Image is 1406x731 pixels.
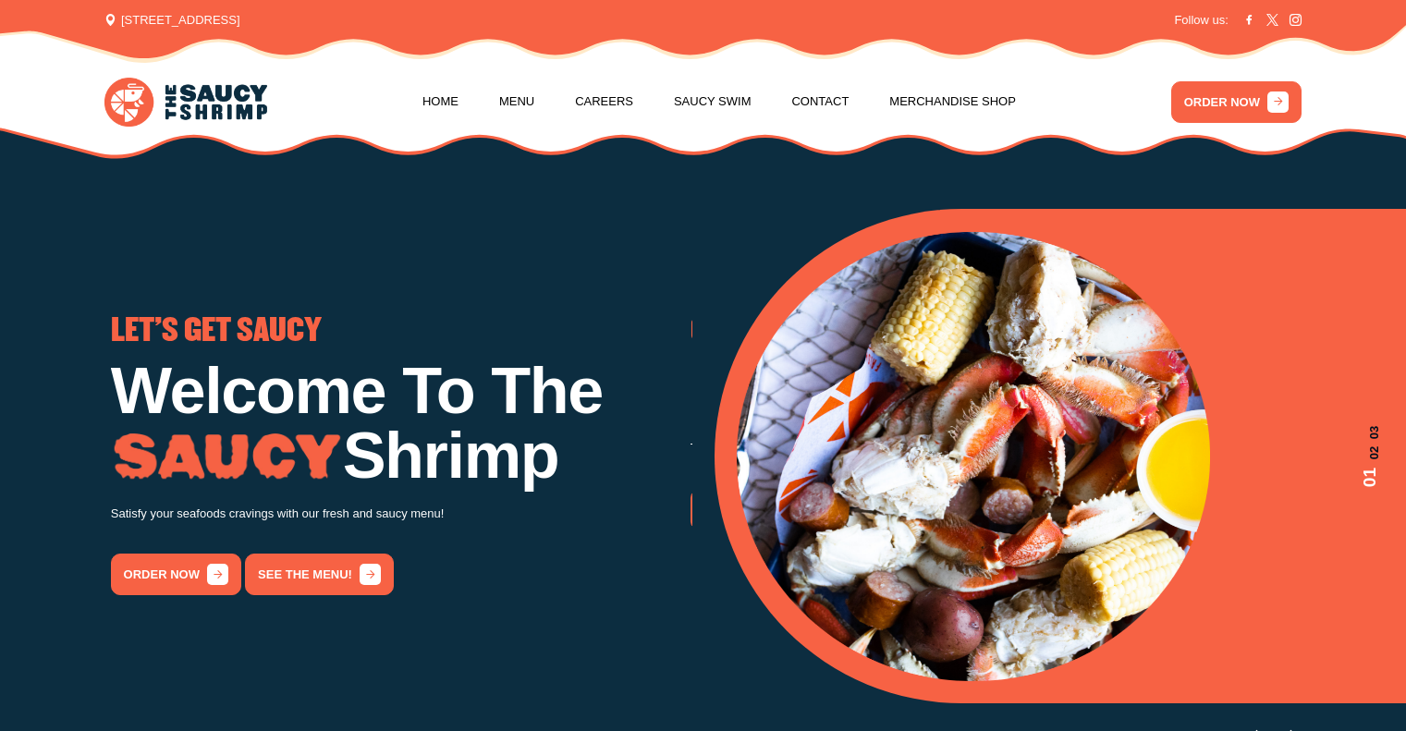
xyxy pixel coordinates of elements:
span: LET'S GET SAUCY [111,317,322,347]
a: order now [111,554,241,595]
span: GO THE WHOLE NINE YARDS [691,317,1025,347]
a: Careers [575,67,633,137]
img: logo [104,78,267,127]
h1: Low Country Boil [691,359,1270,423]
a: See the menu! [245,554,394,595]
h1: Welcome To The Shrimp [111,359,691,489]
span: 02 [1357,446,1384,459]
a: Saucy Swim [674,67,752,137]
a: ORDER NOW [1171,81,1302,123]
a: Menu [499,67,534,137]
p: Satisfy your seafoods cravings with our fresh and saucy menu! [111,504,691,525]
a: Home [422,67,458,137]
a: Contact [791,67,849,137]
img: Image [111,433,343,481]
span: [STREET_ADDRESS] [104,11,239,30]
div: 1 / 3 [111,317,691,595]
img: Banner Image [737,232,1210,682]
span: Follow us: [1174,11,1229,30]
div: 2 / 3 [691,317,1270,530]
div: 1 / 3 [737,232,1384,682]
a: Merchandise Shop [889,67,1016,137]
p: Try our famous Whole Nine Yards sauce! The recipe is our secret! [691,438,1270,459]
span: 03 [1357,426,1384,439]
span: 01 [1357,468,1384,487]
a: order now [691,489,821,530]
